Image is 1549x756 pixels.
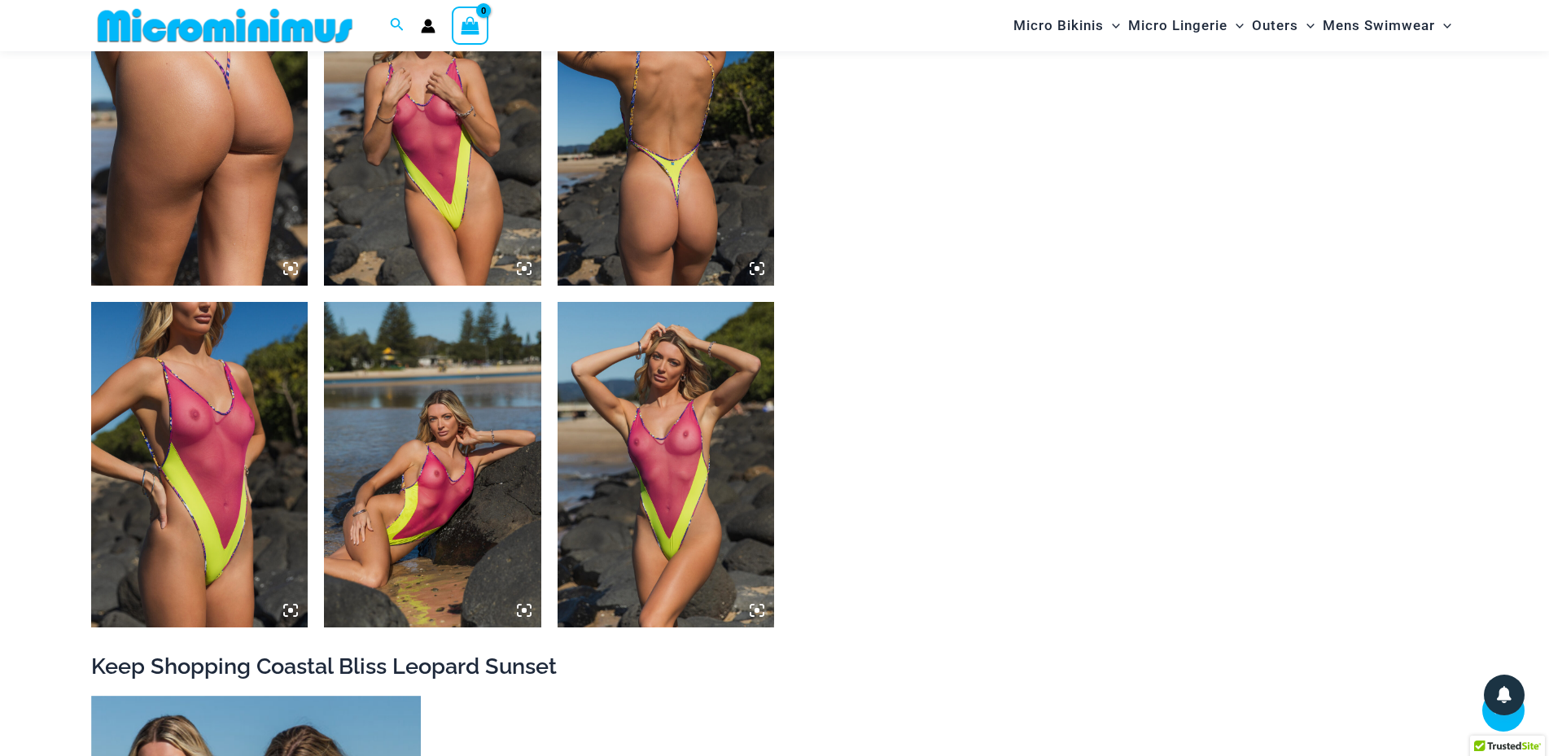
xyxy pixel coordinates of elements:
[390,15,405,36] a: Search icon link
[324,302,541,627] img: Coastal Bliss Leopard Sunset 827 One Piece Monokini
[1298,5,1315,46] span: Menu Toggle
[1252,5,1298,46] span: Outers
[91,302,308,627] img: Coastal Bliss Leopard Sunset 827 One Piece Monokini
[1248,5,1319,46] a: OutersMenu ToggleMenu Toggle
[1323,5,1435,46] span: Mens Swimwear
[1104,5,1120,46] span: Menu Toggle
[91,7,359,44] img: MM SHOP LOGO FLAT
[1128,5,1227,46] span: Micro Lingerie
[1013,5,1104,46] span: Micro Bikinis
[1007,2,1459,49] nav: Site Navigation
[1009,5,1124,46] a: Micro BikinisMenu ToggleMenu Toggle
[1124,5,1248,46] a: Micro LingerieMenu ToggleMenu Toggle
[558,302,775,627] img: Coastal Bliss Leopard Sunset 827 One Piece Monokini
[421,19,435,33] a: Account icon link
[1435,5,1451,46] span: Menu Toggle
[1319,5,1455,46] a: Mens SwimwearMenu ToggleMenu Toggle
[452,7,489,44] a: View Shopping Cart, empty
[91,652,1459,680] h2: Keep Shopping Coastal Bliss Leopard Sunset
[1227,5,1244,46] span: Menu Toggle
